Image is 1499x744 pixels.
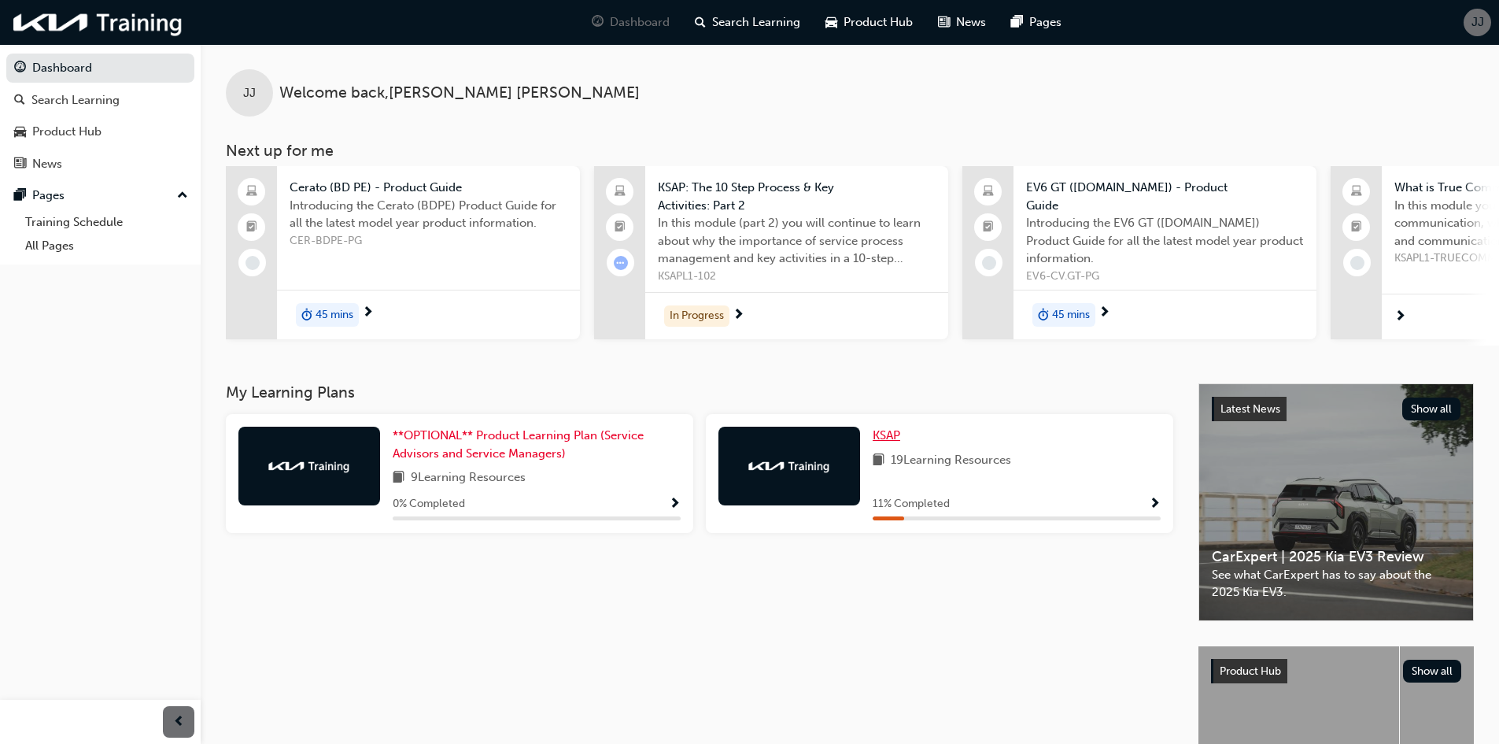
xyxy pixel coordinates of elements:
span: next-icon [362,306,374,320]
div: In Progress [664,305,729,327]
a: **OPTIONAL** Product Learning Plan (Service Advisors and Service Managers) [393,427,681,462]
button: Pages [6,181,194,210]
span: KSAP [873,428,900,442]
span: booktick-icon [615,217,626,238]
button: Show Progress [1149,494,1161,514]
span: 11 % Completed [873,495,950,513]
span: pages-icon [14,189,26,203]
span: CarExpert | 2025 Kia EV3 Review [1212,548,1460,566]
span: EV6-CV.GT-PG [1026,268,1304,286]
a: news-iconNews [925,6,999,39]
a: KSAP [873,427,906,445]
a: All Pages [19,234,194,258]
span: KSAP: The 10 Step Process & Key Activities: Part 2 [658,179,936,214]
span: next-icon [1098,306,1110,320]
h3: My Learning Plans [226,383,1173,402]
img: kia-training [8,6,189,39]
span: News [956,13,986,31]
button: Show Progress [669,494,681,514]
div: News [32,155,62,173]
div: Search Learning [31,91,120,109]
span: CER-BDPE-PG [290,232,567,250]
button: JJ [1464,9,1491,36]
span: 9 Learning Resources [411,468,526,488]
span: **OPTIONAL** Product Learning Plan (Service Advisors and Service Managers) [393,428,644,461]
span: book-icon [393,468,404,488]
span: Introducing the EV6 GT ([DOMAIN_NAME]) Product Guide for all the latest model year product inform... [1026,214,1304,268]
span: KSAPL1-102 [658,268,936,286]
span: laptop-icon [615,182,626,202]
span: learningRecordVerb_NONE-icon [1350,256,1364,270]
button: Show all [1402,398,1461,420]
a: Training Schedule [19,210,194,235]
span: guage-icon [14,61,26,76]
a: EV6 GT ([DOMAIN_NAME]) - Product GuideIntroducing the EV6 GT ([DOMAIN_NAME]) Product Guide for al... [962,166,1316,339]
span: duration-icon [1038,305,1049,325]
a: KSAP: The 10 Step Process & Key Activities: Part 2In this module (part 2) you will continue to le... [594,166,948,339]
span: 45 mins [1052,306,1090,324]
a: Product Hub [6,117,194,146]
span: prev-icon [173,713,185,732]
a: News [6,150,194,179]
span: laptop-icon [1351,182,1362,202]
span: next-icon [1394,310,1406,324]
span: Search Learning [712,13,800,31]
span: booktick-icon [1351,217,1362,238]
span: booktick-icon [983,217,994,238]
a: Dashboard [6,54,194,83]
span: Cerato (BD PE) - Product Guide [290,179,567,197]
span: car-icon [14,125,26,139]
a: search-iconSearch Learning [682,6,813,39]
span: search-icon [695,13,706,32]
span: guage-icon [592,13,604,32]
span: duration-icon [301,305,312,325]
span: EV6 GT ([DOMAIN_NAME]) - Product Guide [1026,179,1304,214]
span: Latest News [1220,402,1280,416]
span: up-icon [177,186,188,206]
span: JJ [243,84,256,102]
button: DashboardSearch LearningProduct HubNews [6,50,194,181]
span: Pages [1029,13,1061,31]
span: JJ [1471,13,1484,31]
span: learningRecordVerb_ATTEMPT-icon [614,256,628,270]
span: 0 % Completed [393,495,465,513]
span: 45 mins [316,306,353,324]
img: kia-training [266,458,353,474]
span: pages-icon [1011,13,1023,32]
a: pages-iconPages [999,6,1074,39]
span: learningRecordVerb_NONE-icon [982,256,996,270]
span: laptop-icon [246,182,257,202]
span: news-icon [938,13,950,32]
a: Latest NewsShow all [1212,397,1460,422]
span: book-icon [873,451,884,471]
h3: Next up for me [201,142,1499,160]
a: Latest NewsShow allCarExpert | 2025 Kia EV3 ReviewSee what CarExpert has to say about the 2025 Ki... [1198,383,1474,621]
span: Dashboard [610,13,670,31]
div: Product Hub [32,123,102,141]
span: booktick-icon [246,217,257,238]
span: Introducing the Cerato (BDPE) Product Guide for all the latest model year product information. [290,197,567,232]
button: Show all [1403,660,1462,683]
a: Cerato (BD PE) - Product GuideIntroducing the Cerato (BDPE) Product Guide for all the latest mode... [226,166,580,339]
span: Show Progress [669,498,681,512]
span: news-icon [14,157,26,172]
span: search-icon [14,94,25,108]
span: Welcome back , [PERSON_NAME] [PERSON_NAME] [279,84,640,102]
span: next-icon [733,309,744,323]
span: In this module (part 2) you will continue to learn about why the importance of service process ma... [658,214,936,268]
span: Product Hub [844,13,913,31]
a: Search Learning [6,86,194,115]
div: Pages [32,187,65,205]
span: See what CarExpert has to say about the 2025 Kia EV3. [1212,566,1460,601]
span: Show Progress [1149,498,1161,512]
img: kia-training [746,458,833,474]
span: Product Hub [1220,664,1281,678]
a: car-iconProduct Hub [813,6,925,39]
a: Product HubShow all [1211,659,1461,684]
span: car-icon [825,13,837,32]
span: 19 Learning Resources [891,451,1011,471]
a: guage-iconDashboard [579,6,682,39]
span: laptop-icon [983,182,994,202]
